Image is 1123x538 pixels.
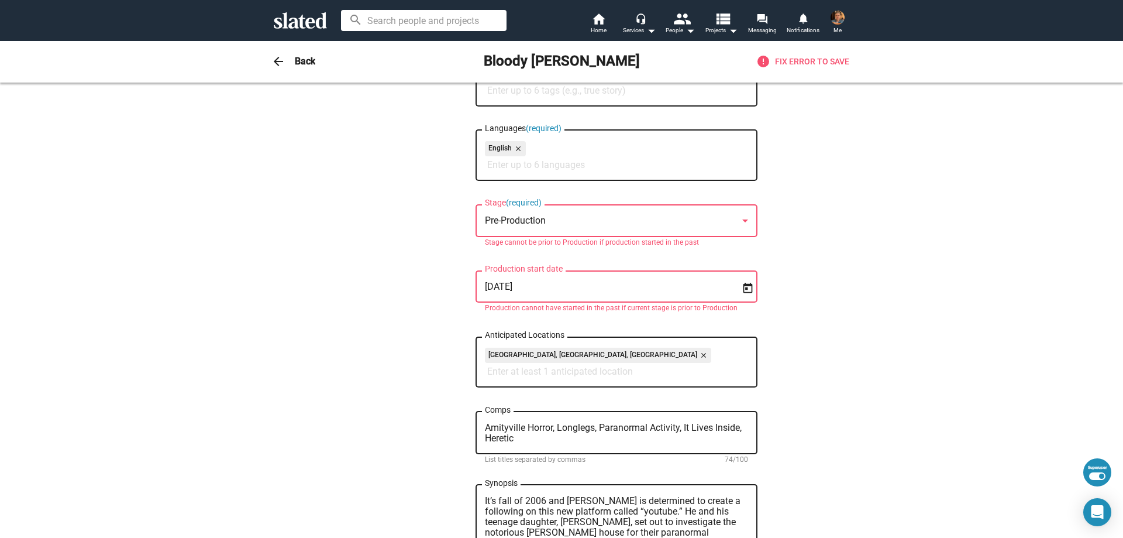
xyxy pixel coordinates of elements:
mat-chip: [GEOGRAPHIC_DATA], [GEOGRAPHIC_DATA], [GEOGRAPHIC_DATA] [485,348,711,363]
img: Jay Burnley [831,11,845,25]
h2: Bloody [PERSON_NAME] [484,52,640,71]
mat-error: Stage cannot be prior to Production if production started in the past [485,238,748,248]
button: Services [619,12,660,37]
h3: Back [295,55,315,67]
mat-icon: arrow_drop_down [644,23,658,37]
input: Enter at least 1 anticipated location [487,366,750,377]
mat-icon: arrow_drop_down [683,23,697,37]
mat-icon: forum [756,13,767,24]
mat-icon: notifications [797,12,808,23]
mat-icon: arrow_back [271,54,285,68]
span: Messaging [748,23,777,37]
div: Open Intercom Messenger [1083,498,1111,526]
a: Messaging [742,12,783,37]
span: Me [833,23,842,37]
mat-icon: headset_mic [635,13,646,23]
mat-icon: arrow_drop_down [726,23,740,37]
mat-select-trigger: Pre-Production [485,215,546,226]
div: People [666,23,695,37]
span: Notifications [787,23,819,37]
input: Enter up to 6 tags (e.g., true story) [487,85,750,96]
span: Home [591,23,607,37]
input: Search people and projects [341,10,507,31]
mat-hint: List titles separated by commas [485,455,585,465]
input: Enter up to 6 languages [487,160,750,170]
span: Fix Error to save [756,54,849,68]
mat-icon: view_list [714,10,731,27]
div: Superuser [1088,465,1107,470]
span: Projects [705,23,738,37]
button: Superuser [1083,458,1111,486]
mat-hint: 74/100 [725,455,748,465]
button: Open calendar [738,277,758,298]
mat-icon: people [673,10,690,27]
mat-icon: error [756,54,770,68]
button: Jay BurnleyMe [824,8,852,39]
mat-error: Production cannot have started in the past if current stage is prior to Production [485,304,748,313]
mat-icon: home [591,12,605,26]
mat-icon: close [512,143,522,154]
a: Notifications [783,12,824,37]
button: People [660,12,701,37]
a: Home [578,12,619,37]
mat-icon: close [697,350,708,361]
button: Projects [701,12,742,37]
mat-chip: English [485,141,526,156]
div: Services [623,23,656,37]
